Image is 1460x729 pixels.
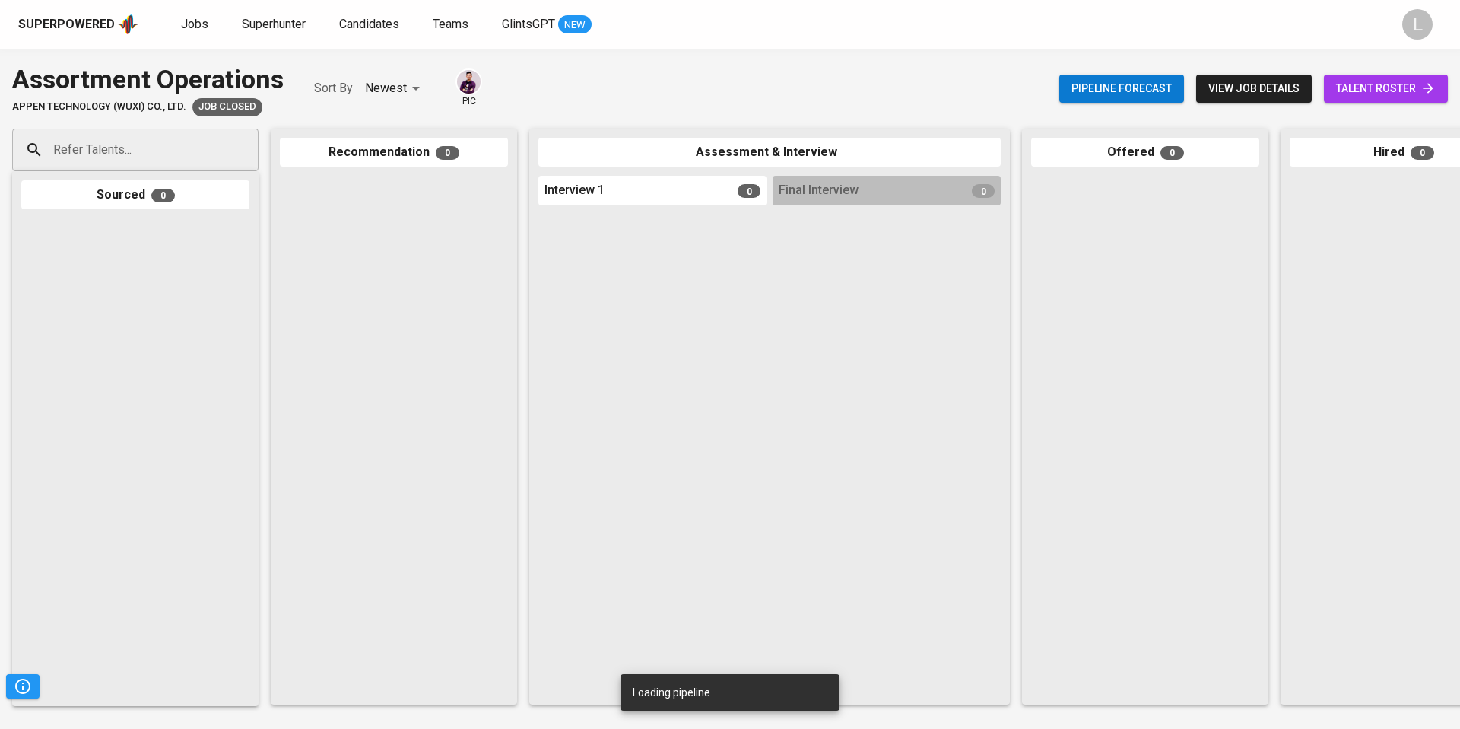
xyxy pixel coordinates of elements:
[339,17,399,31] span: Candidates
[972,184,995,198] span: 0
[633,679,710,706] div: Loading pipeline
[1059,75,1184,103] button: Pipeline forecast
[738,184,760,198] span: 0
[1336,79,1436,98] span: talent roster
[365,75,425,103] div: Newest
[433,17,468,31] span: Teams
[12,100,186,114] span: Appen Technology (Wuxi) Co., Ltd.
[118,13,138,36] img: app logo
[6,674,40,699] button: Pipeline Triggers
[18,13,138,36] a: Superpoweredapp logo
[1031,138,1259,167] div: Offered
[558,18,592,33] span: NEW
[192,98,262,116] div: Job already placed by Glints
[779,182,859,199] span: Final Interview
[1160,146,1184,160] span: 0
[12,61,284,98] div: Assortment Operations
[151,189,175,202] span: 0
[457,70,481,94] img: erwin@glints.com
[544,182,605,199] span: Interview 1
[1196,75,1312,103] button: view job details
[181,15,211,34] a: Jobs
[502,15,592,34] a: GlintsGPT NEW
[1071,79,1172,98] span: Pipeline forecast
[433,15,471,34] a: Teams
[365,79,407,97] p: Newest
[538,138,1001,167] div: Assessment & Interview
[18,16,115,33] div: Superpowered
[181,17,208,31] span: Jobs
[1402,9,1433,40] div: L
[242,17,306,31] span: Superhunter
[1411,146,1434,160] span: 0
[250,148,253,151] button: Open
[192,100,262,114] span: Job Closed
[242,15,309,34] a: Superhunter
[21,180,249,210] div: Sourced
[1324,75,1448,103] a: talent roster
[1208,79,1300,98] span: view job details
[314,79,353,97] p: Sort By
[280,138,508,167] div: Recommendation
[455,68,482,108] div: pic
[339,15,402,34] a: Candidates
[436,146,459,160] span: 0
[502,17,555,31] span: GlintsGPT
